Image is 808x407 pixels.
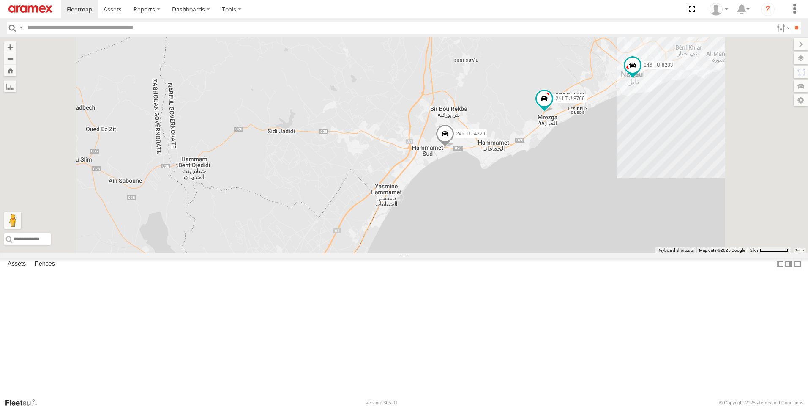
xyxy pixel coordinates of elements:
[784,258,793,270] label: Dock Summary Table to the Right
[748,247,791,253] button: Map Scale: 2 km per 65 pixels
[31,258,59,270] label: Fences
[8,5,52,13] img: aramex-logo.svg
[644,62,673,68] span: 246 TU 8283
[658,247,694,253] button: Keyboard shortcuts
[795,249,804,252] a: Terms
[18,22,25,34] label: Search Query
[794,94,808,106] label: Map Settings
[4,80,16,92] label: Measure
[4,212,21,229] button: Drag Pegman onto the map to open Street View
[4,41,16,53] button: Zoom in
[719,400,803,405] div: © Copyright 2025 -
[366,400,398,405] div: Version: 305.01
[3,258,30,270] label: Assets
[776,258,784,270] label: Dock Summary Table to the Left
[4,65,16,76] button: Zoom Home
[456,131,485,137] span: 245 TU 4329
[759,400,803,405] a: Terms and Conditions
[773,22,792,34] label: Search Filter Options
[555,95,584,101] span: 241 TU 8769
[699,248,745,253] span: Map data ©2025 Google
[750,248,759,253] span: 2 km
[761,3,775,16] i: ?
[707,3,731,16] div: Zied Bensalem
[5,399,44,407] a: Visit our Website
[4,53,16,65] button: Zoom out
[793,258,802,270] label: Hide Summary Table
